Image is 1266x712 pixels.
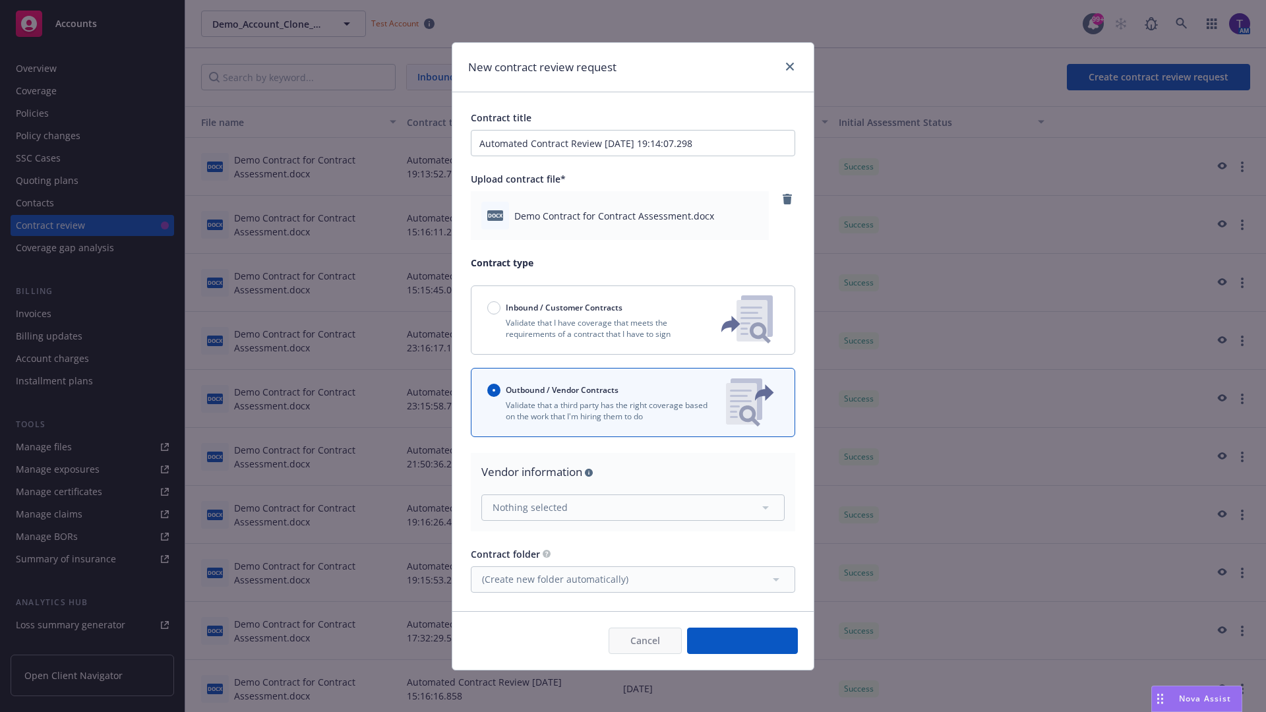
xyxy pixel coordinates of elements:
span: Cancel [630,634,660,647]
p: Validate that I have coverage that meets the requirements of a contract that I have to sign [487,317,700,340]
a: remove [779,191,795,207]
span: docx [487,210,503,220]
button: Nothing selected [481,494,785,521]
span: Upload contract file* [471,173,566,185]
span: Nova Assist [1179,693,1231,704]
a: close [782,59,798,74]
p: Contract type [471,256,795,270]
div: Vendor information [481,463,785,481]
input: Enter a title for this contract [471,130,795,156]
span: Demo Contract for Contract Assessment.docx [514,209,714,223]
span: Outbound / Vendor Contracts [506,384,618,396]
button: Inbound / Customer ContractsValidate that I have coverage that meets the requirements of a contra... [471,285,795,355]
div: Drag to move [1152,686,1168,711]
h1: New contract review request [468,59,617,76]
input: Inbound / Customer Contracts [487,301,500,314]
span: Nothing selected [493,500,568,514]
span: (Create new folder automatically) [482,572,628,586]
button: Outbound / Vendor ContractsValidate that a third party has the right coverage based on the work t... [471,368,795,437]
button: Cancel [609,628,682,654]
button: Create request [687,628,798,654]
button: (Create new folder automatically) [471,566,795,593]
p: Validate that a third party has the right coverage based on the work that I'm hiring them to do [487,400,715,422]
span: Inbound / Customer Contracts [506,302,622,313]
input: Outbound / Vendor Contracts [487,384,500,397]
span: Contract folder [471,548,540,560]
button: Nova Assist [1151,686,1242,712]
span: Contract title [471,111,531,124]
span: Create request [709,634,776,647]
